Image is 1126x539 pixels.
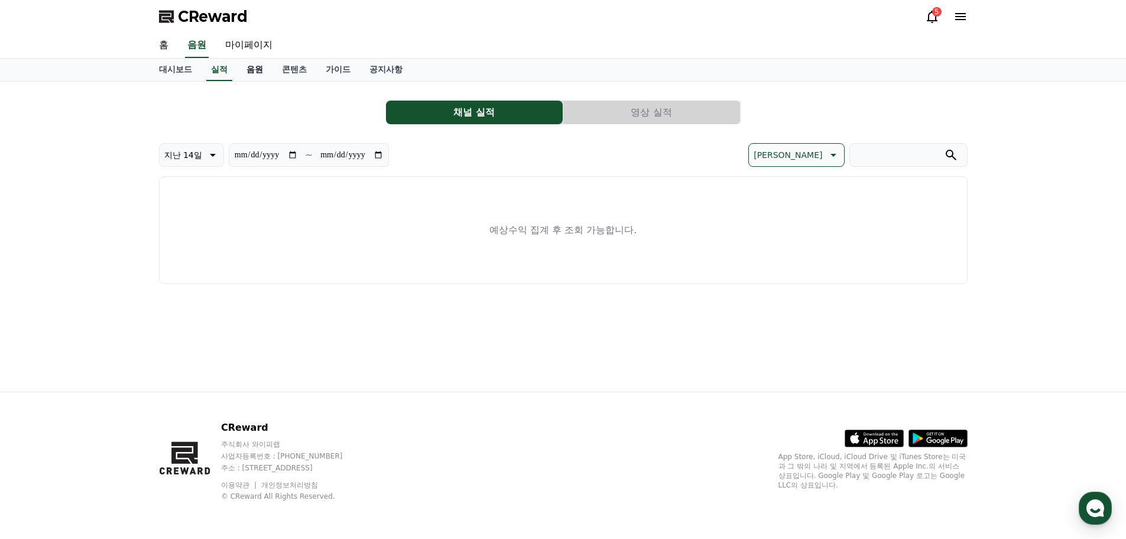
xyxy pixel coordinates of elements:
[183,393,197,402] span: 설정
[221,463,365,473] p: 주소 : [STREET_ADDRESS]
[754,147,822,163] p: [PERSON_NAME]
[932,7,942,17] div: 5
[159,143,224,167] button: 지난 14일
[159,7,248,26] a: CReward
[78,375,152,405] a: 대화
[360,59,412,81] a: 공지사항
[152,375,227,405] a: 설정
[925,9,939,24] a: 5
[221,440,365,449] p: 주식회사 와이피랩
[216,33,282,58] a: 마이페이지
[185,33,209,58] a: 음원
[150,33,178,58] a: 홈
[37,393,44,402] span: 홈
[150,59,202,81] a: 대시보드
[108,393,122,403] span: 대화
[261,481,318,489] a: 개인정보처리방침
[221,481,258,489] a: 이용약관
[563,101,741,124] a: 영상 실적
[4,375,78,405] a: 홈
[221,492,365,501] p: © CReward All Rights Reserved.
[386,101,563,124] button: 채널 실적
[164,147,202,163] p: 지난 14일
[206,59,232,81] a: 실적
[316,59,360,81] a: 가이드
[272,59,316,81] a: 콘텐츠
[221,421,365,435] p: CReward
[305,148,313,162] p: ~
[221,451,365,461] p: 사업자등록번호 : [PHONE_NUMBER]
[563,101,740,124] button: 영상 실적
[237,59,272,81] a: 음원
[778,452,968,490] p: App Store, iCloud, iCloud Drive 및 iTunes Store는 미국과 그 밖의 나라 및 지역에서 등록된 Apple Inc.의 서비스 상표입니다. Goo...
[489,223,637,237] p: 예상수익 집계 후 조회 가능합니다.
[748,143,844,167] button: [PERSON_NAME]
[178,7,248,26] span: CReward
